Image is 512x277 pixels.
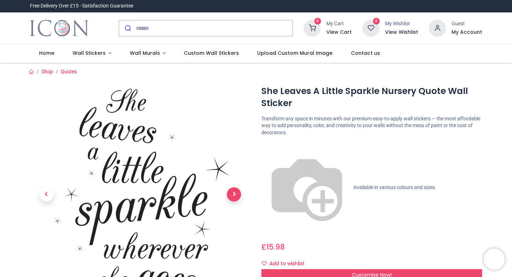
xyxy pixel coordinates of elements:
button: Submit [119,20,136,36]
a: View Wishlist [385,29,418,36]
span: 15.98 [266,242,285,252]
span: Available in various colours and sizes. [353,184,436,190]
a: Quotes [61,69,77,74]
button: Add to wishlistAdd to wishlist [261,258,311,270]
span: Custom Wall Stickers [184,49,239,57]
div: My Wishlist [385,20,418,27]
sup: 0 [314,18,321,25]
a: Next [218,117,251,272]
a: Previous [30,117,63,272]
a: View Cart [326,29,352,36]
img: color-wheel.png [261,142,352,233]
a: My Account [452,29,482,36]
span: Upload Custom Mural Image [257,49,332,57]
i: Add to wishlist [262,261,267,266]
h1: She Leaves A Little Sparkle Nursery Quote Wall Sticker [261,85,482,110]
span: Wall Murals [130,49,160,57]
span: Next [227,187,241,202]
span: Previous [39,187,54,202]
span: Home [39,49,54,57]
div: Guest [452,20,482,27]
span: £ [261,242,285,252]
iframe: Brevo live chat [484,249,505,270]
a: Shop [42,69,53,74]
a: 0 [304,25,321,31]
sup: 0 [373,18,380,25]
a: 0 [362,25,379,31]
a: Wall Stickers [63,44,121,63]
p: Transform any space in minutes with our premium easy-to-apply wall stickers — the most affordable... [261,115,482,136]
iframe: Customer reviews powered by Trustpilot [333,2,482,10]
span: Wall Stickers [73,49,106,57]
a: Wall Murals [121,44,175,63]
img: Icon Wall Stickers [30,18,89,38]
a: Logo of Icon Wall Stickers [30,18,89,38]
div: My Cart [326,20,352,27]
span: Contact us [351,49,380,57]
div: Free Delivery Over £15 - Satisfaction Guarantee [30,2,133,10]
